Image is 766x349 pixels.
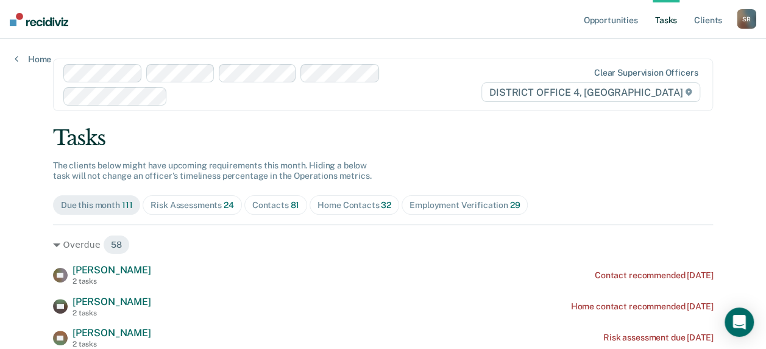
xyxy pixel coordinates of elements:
[594,68,698,78] div: Clear supervision officers
[73,340,151,348] div: 2 tasks
[252,200,300,210] div: Contacts
[737,9,756,29] div: S R
[73,309,151,317] div: 2 tasks
[603,333,713,343] div: Risk assessment due [DATE]
[73,296,151,308] span: [PERSON_NAME]
[410,200,520,210] div: Employment Verification
[291,200,300,210] span: 81
[595,270,713,281] div: Contact recommended [DATE]
[737,9,756,29] button: SR
[103,235,130,254] span: 58
[481,82,700,102] span: DISTRICT OFFICE 4, [GEOGRAPHIC_DATA]
[53,160,372,181] span: The clients below might have upcoming requirements this month. Hiding a below task will not chang...
[381,200,391,210] span: 32
[570,301,713,312] div: Home contact recommended [DATE]
[224,200,234,210] span: 24
[15,54,51,65] a: Home
[10,13,68,26] img: Recidiviz
[61,200,133,210] div: Due this month
[73,327,151,339] span: [PERSON_NAME]
[53,235,713,254] div: Overdue 58
[122,200,133,210] span: 111
[73,264,151,276] span: [PERSON_NAME]
[73,277,151,286] div: 2 tasks
[53,126,713,151] div: Tasks
[151,200,233,210] div: Risk Assessments
[510,200,520,210] span: 29
[725,308,754,337] div: Open Intercom Messenger
[317,200,391,210] div: Home Contacts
